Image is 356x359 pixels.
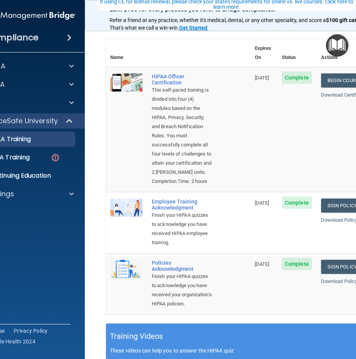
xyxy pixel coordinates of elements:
[152,73,212,86] a: HIPAA Officer Certification
[152,272,212,308] div: Finish your HIPAA quizzes to acknowledge you have received your organization’s HIPAA policies.
[152,177,212,186] div: Completion Time: 2 hours
[110,330,163,343] h5: Training Videos
[152,199,212,211] div: Employee Training Acknowledgment
[282,71,312,84] span: Complete
[152,86,212,177] div: This self-paced training is divided into four (4) modules based on the HIPAA, Privacy, Security, ...
[14,327,48,335] a: Privacy Policy
[179,25,207,31] strong: Get Started
[179,25,208,31] a: Get Started
[277,39,316,67] th: Status
[282,258,312,270] span: Complete
[152,260,212,272] div: Policies Acknowledgment
[255,200,269,206] span: [DATE]
[110,17,326,23] span: Refer a friend at any practice, whether it's medical, dental, or any other speciality, and score a
[152,211,212,247] div: Finish your HIPAA quizzes to acknowledge you have received HIPAA employee training.
[326,34,348,57] button: Open Resource Center
[282,197,312,209] span: Complete
[250,39,277,67] th: Expires On
[255,75,269,81] span: [DATE]
[106,39,147,67] th: Name
[51,153,60,162] img: danger-circle.6113f641.png
[255,261,269,267] span: [DATE]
